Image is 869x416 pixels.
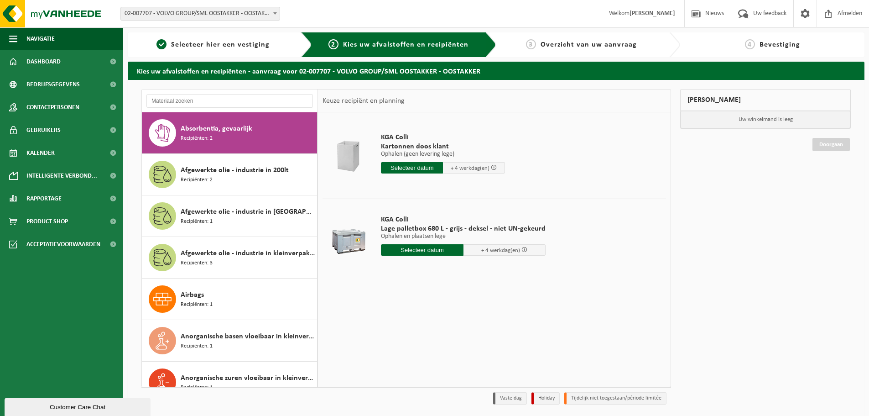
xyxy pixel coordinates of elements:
input: Selecteer datum [381,162,443,174]
a: 1Selecteer hier een vestiging [132,39,294,50]
span: 02-007707 - VOLVO GROUP/SML OOSTAKKER - OOSTAKKER [121,7,280,20]
li: Holiday [531,392,560,405]
button: Absorbentia, gevaarlijk Recipiënten: 2 [142,112,317,154]
span: Recipiënten: 3 [181,259,213,268]
p: Ophalen en plaatsen lege [381,233,546,240]
button: Airbags Recipiënten: 1 [142,279,317,320]
button: Anorganische zuren vloeibaar in kleinverpakking Recipiënten: 1 [142,362,317,403]
span: Kalender [26,142,55,164]
span: Overzicht van uw aanvraag [541,41,637,48]
span: Product Shop [26,210,68,233]
span: Anorganische zuren vloeibaar in kleinverpakking [181,373,315,384]
span: Bedrijfsgegevens [26,73,80,96]
span: Bevestiging [760,41,800,48]
p: Uw winkelmand is leeg [681,111,850,128]
iframe: chat widget [5,396,152,416]
span: Rapportage [26,187,62,210]
span: Dashboard [26,50,61,73]
span: Recipiënten: 2 [181,176,213,184]
span: Navigatie [26,27,55,50]
span: Kies uw afvalstoffen en recipiënten [343,41,468,48]
span: KGA Colli [381,133,505,142]
span: Acceptatievoorwaarden [26,233,100,256]
span: Intelligente verbond... [26,164,97,187]
li: Vaste dag [493,392,527,405]
input: Materiaal zoeken [146,94,313,108]
span: Absorbentia, gevaarlijk [181,123,252,134]
input: Selecteer datum [381,244,463,256]
span: Afgewerkte olie - industrie in 200lt [181,165,289,176]
span: Afgewerkte olie - industrie in kleinverpakking [181,248,315,259]
span: Recipiënten: 2 [181,134,213,143]
span: KGA Colli [381,215,546,224]
button: Afgewerkte olie - industrie in kleinverpakking Recipiënten: 3 [142,237,317,279]
span: Kartonnen doos klant [381,142,505,151]
span: Airbags [181,290,204,300]
span: Recipiënten: 1 [181,342,213,351]
span: Recipiënten: 1 [181,384,213,392]
div: [PERSON_NAME] [680,89,851,111]
span: Gebruikers [26,119,61,142]
span: Anorganische basen vloeibaar in kleinverpakking [181,331,315,342]
span: Lage palletbox 680 L - grijs - deksel - niet UN-gekeurd [381,224,546,233]
p: Ophalen (geen levering lege) [381,151,505,158]
span: 1 [156,39,167,49]
span: 3 [526,39,536,49]
a: Doorgaan [812,138,850,151]
button: Anorganische basen vloeibaar in kleinverpakking Recipiënten: 1 [142,320,317,362]
h2: Kies uw afvalstoffen en recipiënten - aanvraag voor 02-007707 - VOLVO GROUP/SML OOSTAKKER - OOSTA... [128,62,864,79]
span: Recipiënten: 1 [181,300,213,309]
span: 02-007707 - VOLVO GROUP/SML OOSTAKKER - OOSTAKKER [120,7,280,21]
button: Afgewerkte olie - industrie in 200lt Recipiënten: 2 [142,154,317,195]
span: 4 [745,39,755,49]
span: Contactpersonen [26,96,79,119]
span: Afgewerkte olie - industrie in [GEOGRAPHIC_DATA] [181,206,315,217]
span: 2 [328,39,338,49]
button: Afgewerkte olie - industrie in [GEOGRAPHIC_DATA] Recipiënten: 1 [142,195,317,237]
span: + 4 werkdag(en) [451,165,489,171]
strong: [PERSON_NAME] [630,10,675,17]
span: + 4 werkdag(en) [481,247,520,253]
div: Keuze recipiënt en planning [318,90,409,112]
span: Recipiënten: 1 [181,217,213,226]
span: Selecteer hier een vestiging [171,41,270,48]
li: Tijdelijk niet toegestaan/période limitée [564,392,666,405]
